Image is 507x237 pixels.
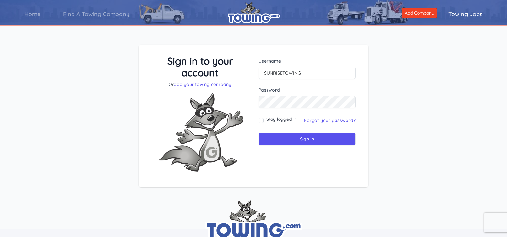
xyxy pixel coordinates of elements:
label: Stay logged in [266,116,296,122]
p: Or [151,81,249,88]
a: Towing Jobs [437,5,494,23]
a: add your towing company [174,81,231,87]
label: Password [259,87,356,93]
img: logo.png [228,2,280,23]
a: Find A Towing Company [52,5,141,23]
a: Forgot your password? [304,118,356,123]
img: Fox-Excited.png [151,88,248,177]
h3: Sign in to your account [151,55,249,78]
input: Sign in [259,133,356,145]
label: Username [259,58,356,64]
a: Add Company [402,8,437,18]
a: Home [13,5,52,23]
